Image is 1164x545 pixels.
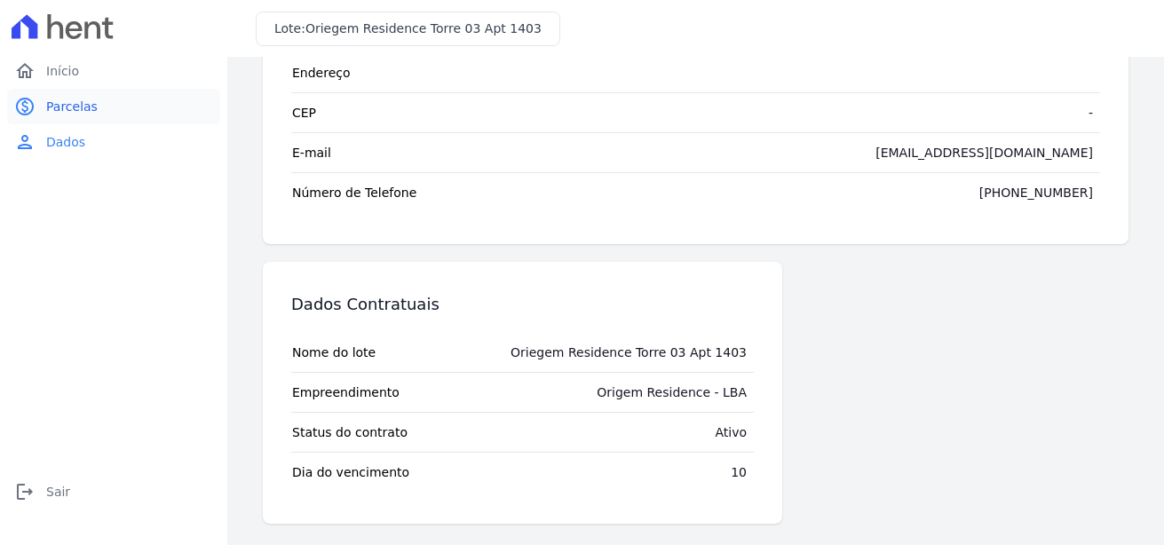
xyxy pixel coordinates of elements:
i: logout [14,481,36,502]
i: person [14,131,36,153]
span: Parcelas [46,98,98,115]
div: - [1089,104,1093,122]
span: Endereço [292,64,351,82]
span: Sair [46,483,70,501]
div: Oriegem Residence Torre 03 Apt 1403 [511,344,747,361]
h3: Lote: [274,20,542,38]
span: E-mail [292,144,331,162]
span: Dados [46,133,85,151]
span: Nome do lote [292,344,376,361]
span: Início [46,62,79,80]
div: Ativo [715,423,747,441]
span: Número de Telefone [292,184,416,201]
span: Oriegem Residence Torre 03 Apt 1403 [305,21,542,36]
div: Origem Residence - LBA [597,383,747,401]
a: personDados [7,124,220,160]
h3: Dados Contratuais [291,294,439,315]
span: Status do contrato [292,423,408,441]
div: [EMAIL_ADDRESS][DOMAIN_NAME] [875,144,1093,162]
div: [PHONE_NUMBER] [979,184,1093,201]
span: CEP [292,104,316,122]
span: Empreendimento [292,383,400,401]
a: logoutSair [7,474,220,509]
span: Dia do vencimento [292,463,409,481]
a: homeInício [7,53,220,89]
i: paid [14,96,36,117]
a: paidParcelas [7,89,220,124]
i: home [14,60,36,82]
div: 10 [731,463,747,481]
